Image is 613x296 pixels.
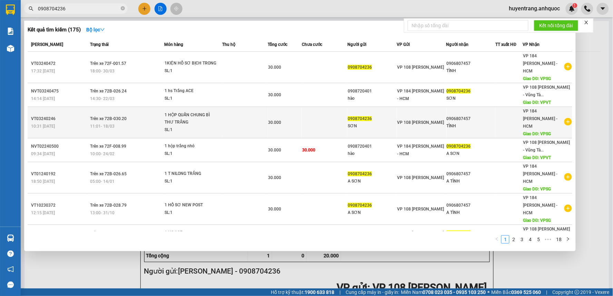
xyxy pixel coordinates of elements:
[31,42,63,47] span: [PERSON_NAME]
[523,218,551,223] span: Giao DĐ: VPSG
[90,61,126,66] span: Trên xe 72F-001.57
[397,207,444,211] span: VP 108 [PERSON_NAME]
[90,151,115,156] span: 10:00 - 24/02
[6,4,15,15] img: logo-vxr
[523,85,570,97] span: VP 108 [PERSON_NAME] - Vũng Tà...
[526,235,534,244] li: 4
[523,164,558,184] span: VP 184 [PERSON_NAME] - HCM
[31,179,55,184] span: 18:50 [DATE]
[86,27,105,32] strong: Bộ lọc
[165,178,216,185] div: SL: 1
[397,42,410,47] span: VP Gửi
[7,28,14,35] img: solution-icon
[165,201,216,209] div: 1 HỒ SƠ NEW POST
[348,203,372,208] span: 0908704236
[523,187,551,191] span: Giao DĐ: VPSG
[121,6,125,12] span: close-circle
[564,173,572,181] span: plus-circle
[165,95,216,102] div: SL: 1
[397,230,444,243] span: VP 184 [PERSON_NAME] - HCM
[543,235,554,244] span: •••
[90,144,126,149] span: Trên xe 72F-008.99
[535,236,542,243] a: 5
[66,49,109,73] span: VP 184 NVT
[90,230,127,235] span: Trên xe 72B-027.75
[564,63,572,70] span: plus-circle
[165,126,216,134] div: SL: 1
[90,69,115,73] span: 18:00 - 30/03
[523,140,570,152] span: VP 108 [PERSON_NAME] - Vũng Tà...
[447,150,495,157] div: A SƠN
[7,45,14,52] img: warehouse-icon
[66,39,121,49] div: 0908720401
[446,42,469,47] span: Người nhận
[90,89,127,93] span: Trên xe 72B-026.24
[397,144,444,156] span: VP 184 [PERSON_NAME] - HCM
[348,171,372,176] span: 0908704236
[90,96,115,101] span: 14:30 - 22/03
[447,230,471,235] span: 0908704236
[31,143,88,150] div: NVT02240500
[31,210,55,215] span: 12:15 [DATE]
[540,22,573,29] span: Kết nối tổng đài
[31,124,55,129] span: 10:31 [DATE]
[554,236,564,243] a: 18
[348,65,372,70] span: 0908704236
[447,67,495,75] div: TÌNH
[566,237,570,241] span: right
[268,42,287,47] span: Tổng cước
[510,236,517,243] a: 2
[81,24,110,35] button: Bộ lọcdown
[268,148,281,152] span: 30.000
[165,111,216,126] div: 1 HỘP QUẤN CHUNG BÌ THƯ TRẮNG
[90,179,115,184] span: 05:00 - 14/01
[447,122,495,130] div: TÌNH
[564,118,572,126] span: plus-circle
[66,7,82,14] span: Nhận:
[534,235,543,244] li: 5
[347,42,366,47] span: Người gửi
[165,142,216,150] div: 1 hộp trắng nhỏ
[302,148,315,152] span: 30.000
[348,116,372,121] span: 0908704236
[268,175,281,180] span: 30.000
[7,266,14,273] span: notification
[7,250,14,257] span: question-circle
[523,155,551,160] span: Giao DĐ: VPVT
[121,6,125,10] span: close-circle
[447,60,495,67] div: 0906807457
[90,210,115,215] span: 13:00 - 31/10
[523,227,570,239] span: VP 108 [PERSON_NAME] - Vũng Tà...
[222,42,235,47] span: Thu hộ
[447,95,495,102] div: SƠN
[348,178,396,185] div: A SƠN
[165,170,216,178] div: 1 T NILONG TRẮNG
[6,31,61,40] div: 0908704236
[523,195,558,215] span: VP 184 [PERSON_NAME] - HCM
[543,235,554,244] li: Next 5 Pages
[564,235,572,244] button: right
[408,20,528,31] input: Nhập số tổng đài
[397,120,444,125] span: VP 108 [PERSON_NAME]
[100,27,105,32] span: down
[31,96,55,101] span: 14:14 [DATE]
[523,100,551,105] span: Giao DĐ: VPVT
[31,170,88,178] div: VT01240192
[534,20,579,31] button: Kết nối tổng đài
[31,151,55,156] span: 09:34 [DATE]
[29,6,33,11] span: search
[397,175,444,180] span: VP 108 [PERSON_NAME]
[495,237,499,241] span: left
[447,178,495,185] div: A TÌNH
[447,89,471,93] span: 0908704236
[348,143,396,150] div: 0908720401
[447,170,495,178] div: 0906807457
[523,53,558,73] span: VP 184 [PERSON_NAME] - HCM
[523,131,551,136] span: Giao DĐ: VPSG
[31,69,55,73] span: 17:32 [DATE]
[90,42,109,47] span: Trạng thái
[31,60,88,67] div: VT03240472
[447,115,495,122] div: 0906807457
[31,115,88,122] div: VT03240246
[518,235,526,244] li: 3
